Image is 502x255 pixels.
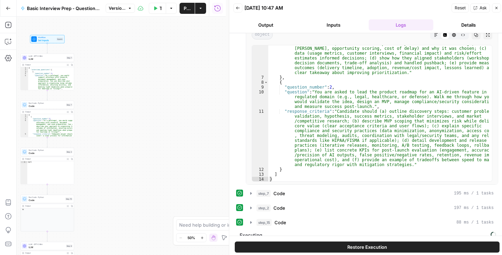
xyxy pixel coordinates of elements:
span: LLM · GPT-5 Mini [29,243,65,246]
div: Output [25,64,65,66]
span: 197 ms / 1 tasks [454,205,494,211]
span: LLM [29,246,65,249]
div: 14 [252,177,268,182]
div: 1 [21,114,28,116]
span: Code [273,204,285,211]
button: 197 ms / 1 tasks [246,202,498,213]
div: Step 15 [65,198,73,201]
div: 10 [252,90,268,109]
span: Code [29,199,64,202]
span: step_7 [257,190,271,197]
div: 12 [252,167,268,172]
span: Run Code · Python [29,149,65,152]
div: 6 [21,90,28,115]
div: 7 [252,75,268,80]
div: 4 [21,73,28,75]
div: Output [25,252,65,255]
div: 8 [252,80,268,85]
div: 5 [21,133,28,158]
div: 1 [21,67,28,69]
div: Run Code · PythonCodeStep 2Outputnull [21,148,74,184]
span: Workflow [38,36,56,39]
g: Edge from step_2 to step_15 [47,184,48,194]
button: 88 ms / 1 tasks [246,217,498,228]
div: 2 [21,116,28,118]
span: Toggle code folding, rows 2 through 13 [26,69,28,71]
span: Code [29,152,65,155]
div: Output [25,158,65,161]
span: 50% [187,235,195,240]
span: step_2 [257,204,271,211]
span: Toggle code folding, rows 1 through 12 [26,114,28,116]
div: Step 7 [66,103,73,107]
div: 9 [252,85,268,90]
div: 6 [252,36,268,75]
g: Edge from step_1 to step_7 [47,90,48,100]
div: Run Code · PythonCodeStep 7Output[ { "question_number":1, "question":"As a paralegal, you would s... [21,101,74,137]
div: Output [25,205,65,208]
span: Toggle code folding, rows 8 through 12 [264,80,268,85]
span: Reset [455,5,466,11]
div: 4 [21,120,28,134]
span: Publish [184,5,191,12]
div: WorkflowSet InputsInputs [21,35,74,43]
button: Inputs [301,19,366,30]
span: Code [273,190,285,197]
button: Version 98 [106,4,135,13]
button: Publish [180,3,195,14]
div: Output [25,111,65,113]
span: 195 ms / 1 tasks [454,190,494,197]
div: 18 [21,208,74,211]
button: Ask [470,3,490,12]
span: Run Code · Python [29,102,65,105]
span: Restore Execution [347,244,387,251]
span: step_15 [257,219,272,226]
div: 11 [252,109,268,167]
span: Toggle code folding, rows 2 through 6 [26,116,28,118]
div: 1 [21,161,27,163]
button: Output [233,19,298,30]
div: Step 1 [66,56,73,60]
g: Edge from step_7 to step_2 [47,137,48,147]
div: 13 [252,172,268,177]
span: Executing... [238,230,498,241]
div: 5 [21,75,28,90]
button: Logs [369,19,434,30]
span: Code [274,219,286,226]
span: Version 98 [109,5,126,11]
div: 3 [21,71,28,73]
button: 195 ms / 1 tasks [246,188,498,199]
span: Toggle code folding, rows 3 through 7 [26,71,28,73]
div: LLM · GPT-5 MiniLLMStep 1Output{ "interview_questions":[ { "question_number":1, "question":"As a ... [21,54,74,90]
span: LLM [29,57,65,61]
button: Test Workflow [149,3,166,14]
button: Details [436,19,501,30]
span: Toggle code folding, rows 1 through 14 [26,67,28,69]
button: Reset [452,3,469,12]
div: Inputs [57,38,63,41]
g: Edge from start to step_1 [47,43,48,53]
span: Code [29,104,65,108]
button: Restore Execution [235,242,500,253]
span: LLM · GPT-5 Mini [29,55,65,58]
div: Step 8 [66,245,73,248]
g: Edge from step_15 to step_8 [47,231,48,242]
span: object [252,30,273,39]
div: 2 [21,69,28,71]
span: 88 ms / 1 tasks [456,219,494,226]
span: Test Workflow [160,5,162,12]
span: Set Inputs [38,39,56,42]
span: Ask [480,5,487,11]
div: Run Code · PythonCodeStep 15Output18 [21,195,74,231]
div: Step 2 [66,151,73,154]
span: Basic Interview Prep - Question Creator [27,5,100,12]
button: Basic Interview Prep - Question Creator [17,3,104,14]
div: 3 [21,118,28,120]
span: Run Code · Python [29,196,64,199]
